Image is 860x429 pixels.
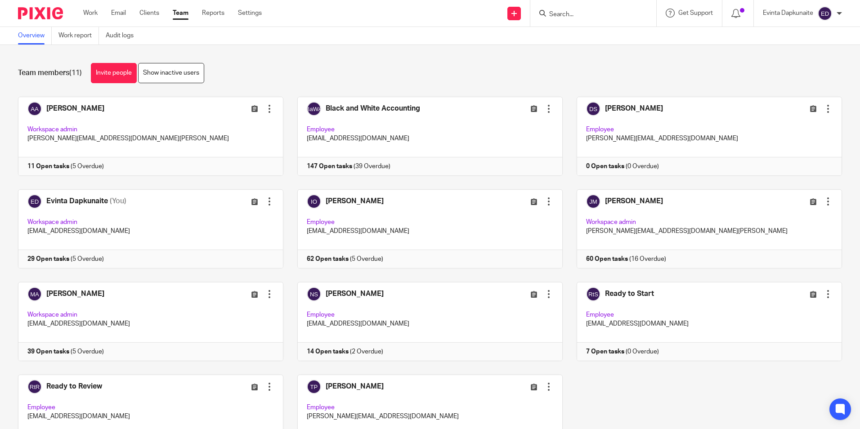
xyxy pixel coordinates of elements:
span: (11) [69,69,82,76]
a: Overview [18,27,52,45]
a: Work report [58,27,99,45]
a: Work [83,9,98,18]
a: Reports [202,9,224,18]
a: Settings [238,9,262,18]
input: Search [548,11,629,19]
a: Email [111,9,126,18]
a: Audit logs [106,27,140,45]
img: Pixie [18,7,63,19]
span: Get Support [678,10,713,16]
a: Show inactive users [138,63,204,83]
a: Clients [139,9,159,18]
p: Evinta Dapkunaite [763,9,813,18]
h1: Team members [18,68,82,78]
img: svg%3E [818,6,832,21]
a: Invite people [91,63,137,83]
a: Team [173,9,188,18]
